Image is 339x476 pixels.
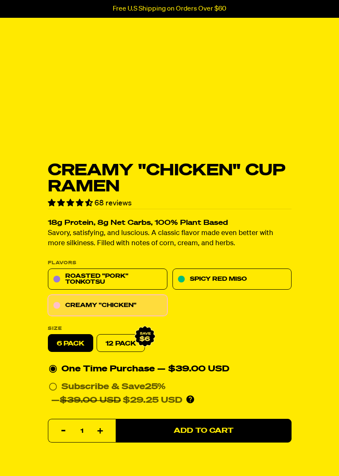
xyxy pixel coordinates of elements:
[174,427,233,434] span: Add to Cart
[53,420,111,443] input: quantity
[48,327,292,331] label: Size
[60,396,121,405] del: $39.00 USD
[97,335,145,352] a: 12 Pack
[94,199,132,207] span: 68 reviews
[172,269,292,290] a: Spicy Red Miso
[48,220,292,227] h2: 18g Protein, 8g Net Carbs, 100% Plant Based
[48,199,94,207] span: 4.71 stars
[61,380,166,394] div: Subscribe & Save
[49,363,291,376] div: One Time Purchase
[116,419,292,443] button: Add to Cart
[145,383,166,391] span: 25%
[51,394,182,407] div: — $29.25 USD
[48,335,93,352] label: 6 pack
[157,363,229,376] div: — $39.00 USD
[113,5,226,13] p: Free U.S Shipping on Orders Over $60
[48,163,292,195] h1: Creamy "Chicken" Cup Ramen
[48,269,167,290] a: Roasted "Pork" Tonkotsu
[48,229,292,249] p: Savory, satisfying, and luscious. A classic flavor made even better with more silkiness. Filled w...
[48,261,292,266] p: Flavors
[48,295,167,316] a: Creamy "Chicken"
